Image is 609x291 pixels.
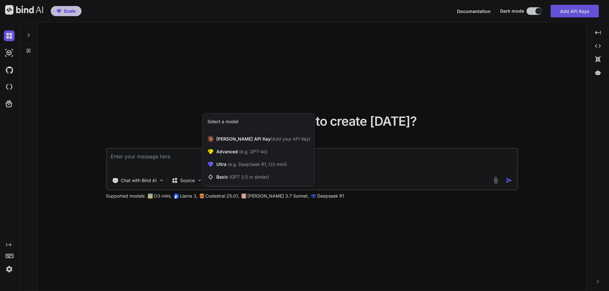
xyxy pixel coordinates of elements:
[216,174,269,180] span: Basic
[216,149,267,155] span: Advanced
[216,161,287,168] span: Ultra
[238,149,267,154] span: (e.g. GPT-4o)
[271,136,311,142] span: (Add your API Key)
[226,161,287,167] span: (e.g. DeepSeek R1, O3-mini)
[216,136,311,142] span: [PERSON_NAME] API Key
[207,118,238,125] div: Select a model
[229,174,269,180] span: (GPT 3.5 or similar)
